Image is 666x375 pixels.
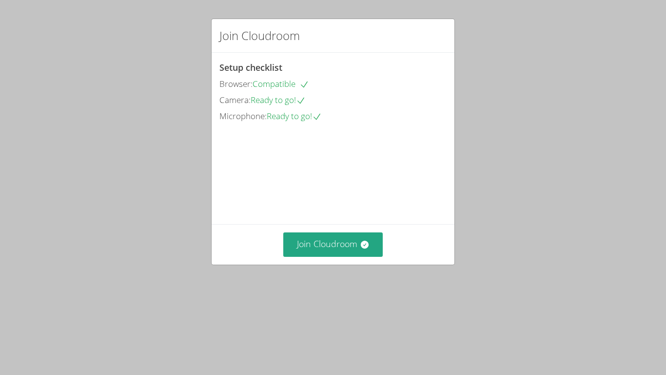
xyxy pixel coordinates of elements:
span: Ready to go! [267,110,322,122]
button: Join Cloudroom [283,232,383,256]
span: Microphone: [219,110,267,122]
span: Compatible [253,78,309,89]
span: Camera: [219,94,251,105]
span: Ready to go! [251,94,306,105]
h2: Join Cloudroom [219,27,300,44]
span: Setup checklist [219,62,282,73]
span: Browser: [219,78,253,89]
